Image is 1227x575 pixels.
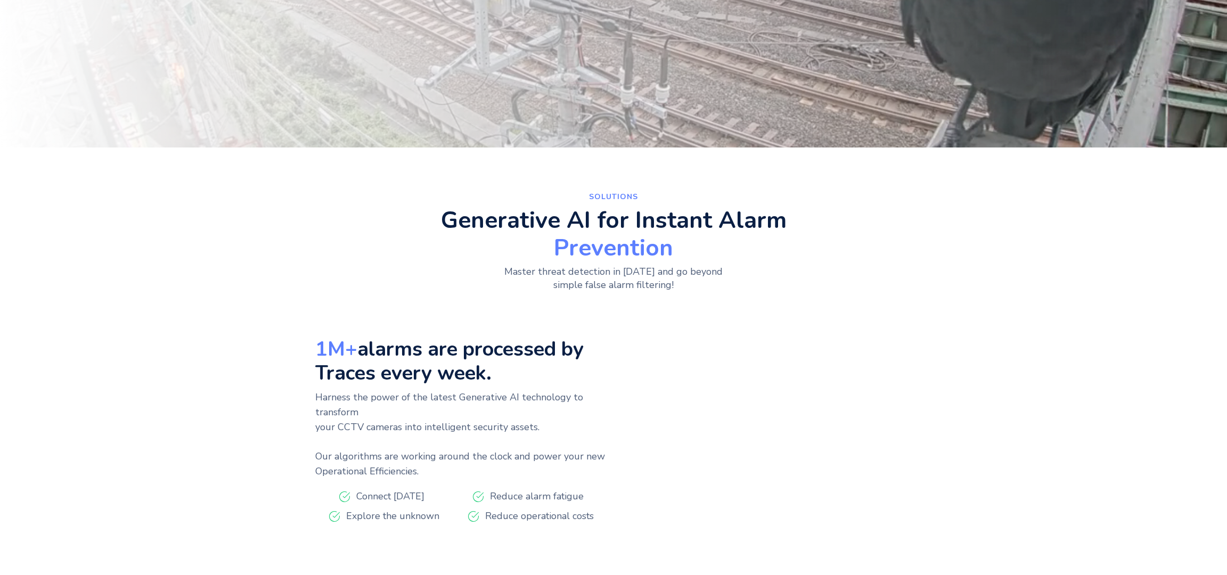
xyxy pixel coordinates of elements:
span: Prevention [441,236,787,260]
p: Reduce alarm fatigue [490,490,584,503]
img: Check Icon in a circle [339,491,350,502]
p: Reduce operational costs [485,510,594,523]
p: SolutionS [480,190,747,203]
video: Your browser does not support the video tag. [752,321,912,401]
img: Check Icon in a circle [329,511,340,522]
strong: 1M+ [315,335,357,363]
p: Explore the unknown [346,510,439,523]
img: Check Icon in a circle [468,511,479,522]
img: Check Icon in a circle [473,491,484,502]
p: Harness the power of the latest Generative AI technology to transform your CCTV cameras into inte... [315,390,609,479]
h2: Generative AI for Instant Alarm [441,209,787,260]
p: Master threat detection in [DATE] and go beyond simple false alarm filtering! [494,265,733,292]
h3: alarms are processed by Traces every week. [315,337,609,385]
p: Connect [DATE] [356,490,424,503]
